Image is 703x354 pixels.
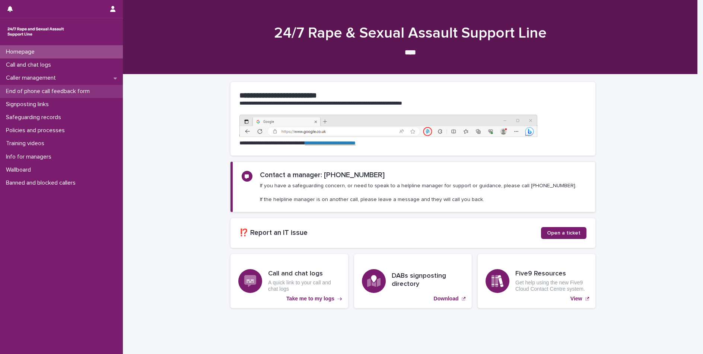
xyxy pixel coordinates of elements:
[260,171,385,179] h2: Contact a manager: [PHONE_NUMBER]
[434,296,459,302] p: Download
[3,166,37,173] p: Wallboard
[3,74,62,82] p: Caller management
[570,296,582,302] p: View
[228,24,593,42] h1: 24/7 Rape & Sexual Assault Support Line
[260,182,576,203] p: If you have a safeguarding concern, or need to speak to a helpline manager for support or guidanc...
[6,24,66,39] img: rhQMoQhaT3yELyF149Cw
[515,270,588,278] h3: Five9 Resources
[230,254,348,308] a: Take me to my logs
[239,115,537,137] img: https%3A%2F%2Fcdn.document360.io%2F0deca9d6-0dac-4e56-9e8f-8d9979bfce0e%2FImages%2FDocumentation%...
[541,227,586,239] a: Open a ticket
[3,179,82,186] p: Banned and blocked callers
[354,254,472,308] a: Download
[515,280,588,292] p: Get help using the new Five9 Cloud Contact Centre system.
[3,101,55,108] p: Signposting links
[392,272,464,288] h3: DABs signposting directory
[3,140,50,147] p: Training videos
[268,270,340,278] h3: Call and chat logs
[3,127,71,134] p: Policies and processes
[3,61,57,68] p: Call and chat logs
[547,230,580,236] span: Open a ticket
[268,280,340,292] p: A quick link to your call and chat logs
[3,48,41,55] p: Homepage
[286,296,334,302] p: Take me to my logs
[3,88,96,95] p: End of phone call feedback form
[3,153,57,160] p: Info for managers
[478,254,595,308] a: View
[239,229,541,237] h2: ⁉️ Report an IT issue
[3,114,67,121] p: Safeguarding records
